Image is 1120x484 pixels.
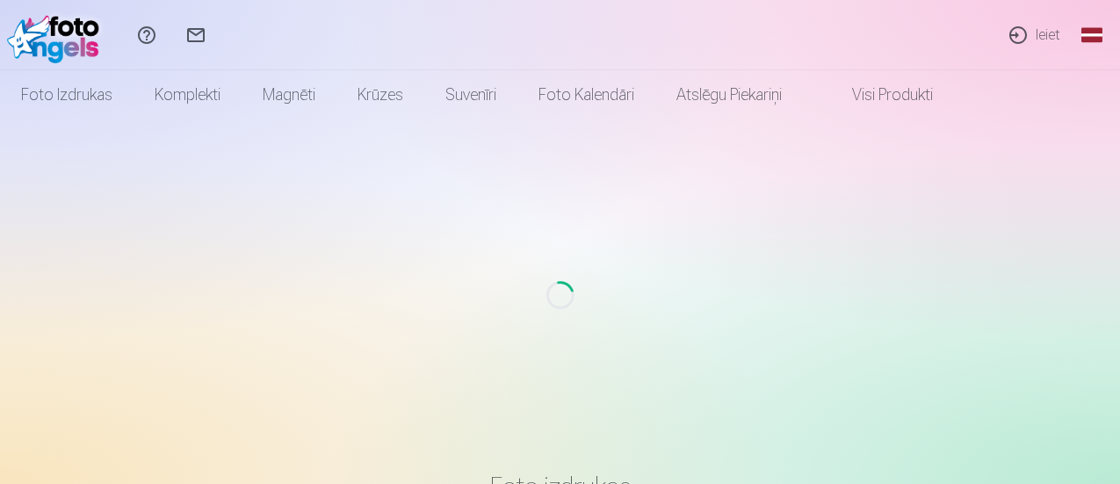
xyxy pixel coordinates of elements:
[134,70,242,119] a: Komplekti
[7,7,108,63] img: /fa1
[336,70,424,119] a: Krūzes
[803,70,954,119] a: Visi produkti
[517,70,655,119] a: Foto kalendāri
[424,70,517,119] a: Suvenīri
[242,70,336,119] a: Magnēti
[655,70,803,119] a: Atslēgu piekariņi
